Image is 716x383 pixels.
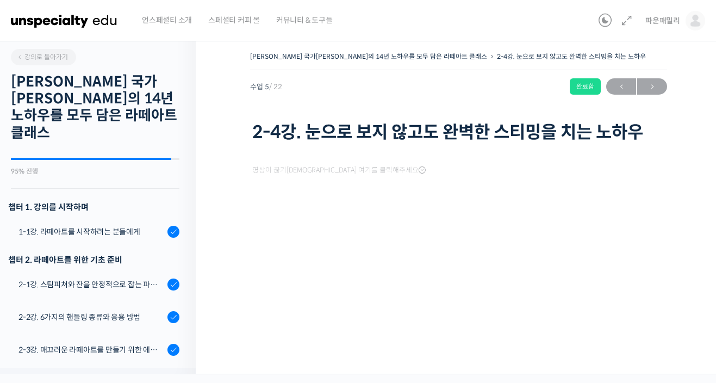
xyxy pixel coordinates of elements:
[11,73,179,141] h2: [PERSON_NAME] 국가[PERSON_NAME]의 14년 노하우를 모두 담은 라떼아트 클래스
[497,52,646,60] a: 2-4강. 눈으로 보지 않고도 완벽한 스티밍을 치는 노하우
[250,83,282,90] span: 수업 5
[606,78,636,95] a: ←이전
[8,252,179,267] div: 챕터 2. 라떼아트를 위한 기초 준비
[570,78,601,95] div: 완료함
[18,311,164,323] div: 2-2강. 6가지의 핸들링 종류와 응용 방법
[8,200,179,214] h3: 챕터 1. 강의를 시작하며
[18,279,164,291] div: 2-1강. 스팀피쳐와 잔을 안정적으로 잡는 파지법 공식
[18,344,164,356] div: 2-3강. 매끄러운 라떼아트를 만들기 위한 에스프레소 추출 방법
[250,52,487,60] a: [PERSON_NAME] 국가[PERSON_NAME]의 14년 노하우를 모두 담은 라떼아트 클래스
[606,79,636,94] span: ←
[18,226,164,238] div: 1-1강. 라떼아트를 시작하려는 분들에게
[269,82,282,91] span: / 22
[637,79,667,94] span: →
[11,49,76,65] a: 강의로 돌아가기
[252,166,426,175] span: 영상이 끊기[DEMOGRAPHIC_DATA] 여기를 클릭해주세요
[252,122,665,143] h1: 2-4강. 눈으로 보지 않고도 완벽한 스티밍을 치는 노하우
[637,78,667,95] a: 다음→
[16,53,68,61] span: 강의로 돌아가기
[11,168,179,175] div: 95% 진행
[645,16,680,26] span: 파운패밀리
